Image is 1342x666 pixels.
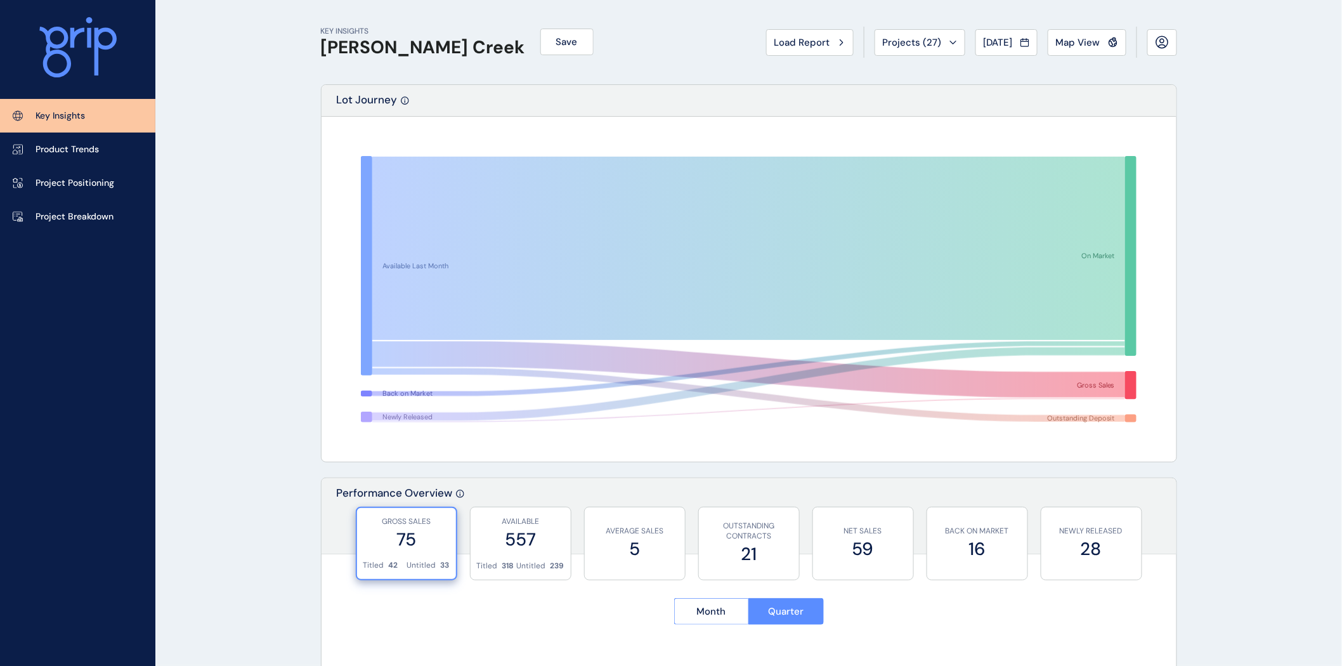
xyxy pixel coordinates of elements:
p: Lot Journey [337,93,398,116]
h1: [PERSON_NAME] Creek [321,37,525,58]
p: GROSS SALES [363,516,450,527]
p: NET SALES [819,526,907,537]
button: Month [674,598,749,625]
label: 557 [477,527,564,552]
p: Project Breakdown [36,211,114,223]
span: Save [556,36,578,48]
p: 318 [502,561,514,571]
label: 75 [363,527,450,552]
p: 42 [389,560,398,571]
p: KEY INSIGHTS [321,26,525,37]
button: Projects (27) [875,29,965,56]
button: Save [540,29,594,55]
p: OUTSTANDING CONTRACTS [705,521,793,542]
button: [DATE] [975,29,1038,56]
label: 5 [591,537,679,561]
p: Performance Overview [337,486,453,554]
p: AVERAGE SALES [591,526,679,537]
span: Load Report [774,36,830,49]
label: 28 [1048,537,1135,561]
p: 33 [441,560,450,571]
p: NEWLY RELEASED [1048,526,1135,537]
span: Month [697,605,726,618]
p: Titled [363,560,384,571]
p: Titled [477,561,498,571]
button: Map View [1048,29,1126,56]
span: Projects ( 27 ) [883,36,942,49]
span: Map View [1056,36,1100,49]
p: BACK ON MARKET [934,526,1021,537]
p: Project Positioning [36,177,114,190]
span: [DATE] [984,36,1013,49]
p: Untitled [407,560,436,571]
label: 16 [934,537,1021,561]
p: Product Trends [36,143,99,156]
button: Quarter [748,598,824,625]
label: 59 [819,537,907,561]
button: Load Report [766,29,854,56]
p: Untitled [517,561,546,571]
p: Key Insights [36,110,85,122]
label: 21 [705,542,793,566]
span: Quarter [768,605,804,618]
p: 239 [550,561,564,571]
p: AVAILABLE [477,516,564,527]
